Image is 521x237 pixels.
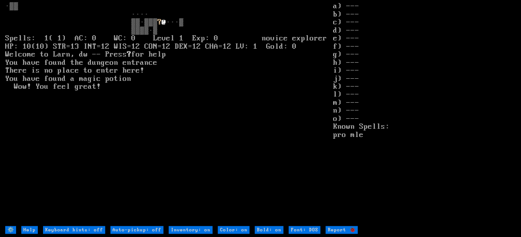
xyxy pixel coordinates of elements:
input: ⚙️ [5,226,16,234]
font: ? [157,18,162,27]
font: @ [162,18,166,27]
input: Help [21,226,38,234]
larn: ·▒▒ ···· ▒▒·▒▒▒ ···▒ ▒▒▒▒·▒ Spells: 1( 1) AC: 0 WC: 0 Level 1 Exp: 0 novice explorer HP: 10(10) S... [5,2,334,225]
input: Report 🐞 [326,226,358,234]
input: Inventory: on [169,226,213,234]
input: Bold: on [255,226,284,234]
input: Color: on [218,226,250,234]
b: ? [127,50,131,59]
input: Font: DOS [289,226,321,234]
input: Auto-pickup: off [110,226,164,234]
input: Keyboard hints: off [43,226,105,234]
stats: a) --- b) --- c) --- d) --- e) --- f) --- g) --- h) --- i) --- j) --- k) --- l) --- m) --- n) ---... [334,2,516,225]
